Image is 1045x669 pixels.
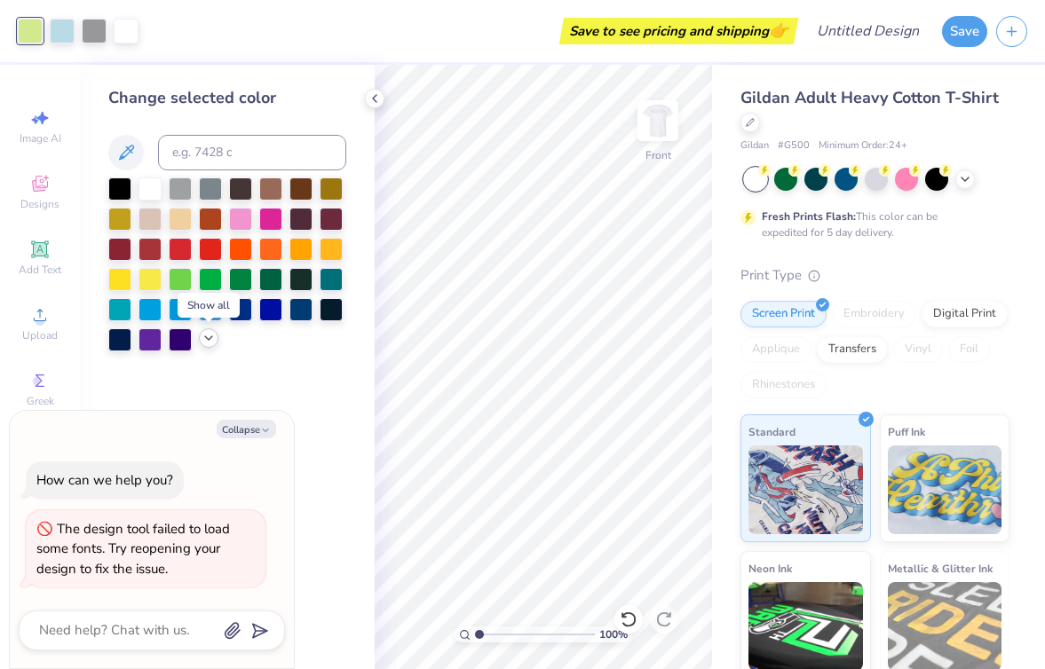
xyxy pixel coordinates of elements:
[948,336,990,363] div: Foil
[748,445,863,534] img: Standard
[645,147,671,163] div: Front
[178,293,240,318] div: Show all
[20,131,61,146] span: Image AI
[740,336,811,363] div: Applique
[832,301,916,327] div: Embroidery
[922,301,1008,327] div: Digital Print
[640,103,676,138] img: Front
[942,16,987,47] button: Save
[769,20,788,41] span: 👉
[762,209,856,224] strong: Fresh Prints Flash:
[740,372,827,398] div: Rhinestones
[748,559,792,578] span: Neon Ink
[803,13,933,49] input: Untitled Design
[740,265,1009,286] div: Print Type
[888,422,925,441] span: Puff Ink
[158,135,346,170] input: e.g. 7428 c
[762,209,980,240] div: This color can be expedited for 5 day delivery.
[36,520,230,578] div: The design tool failed to load some fonts. Try reopening your design to fix the issue.
[888,445,1002,534] img: Puff Ink
[748,422,796,441] span: Standard
[27,394,54,408] span: Greek
[19,263,61,277] span: Add Text
[20,197,59,211] span: Designs
[740,138,769,153] span: Gildan
[564,18,794,44] div: Save to see pricing and shipping
[819,138,907,153] span: Minimum Order: 24 +
[888,559,993,578] span: Metallic & Glitter Ink
[22,328,58,342] span: Upload
[740,301,827,327] div: Screen Print
[599,626,628,642] span: 100 %
[893,336,943,363] div: Vinyl
[36,471,173,489] div: How can we help you?
[217,420,276,438] button: Collapse
[740,87,999,108] span: Gildan Adult Heavy Cotton T-Shirt
[778,138,810,153] span: # G500
[817,336,888,363] div: Transfers
[108,86,346,110] div: Change selected color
